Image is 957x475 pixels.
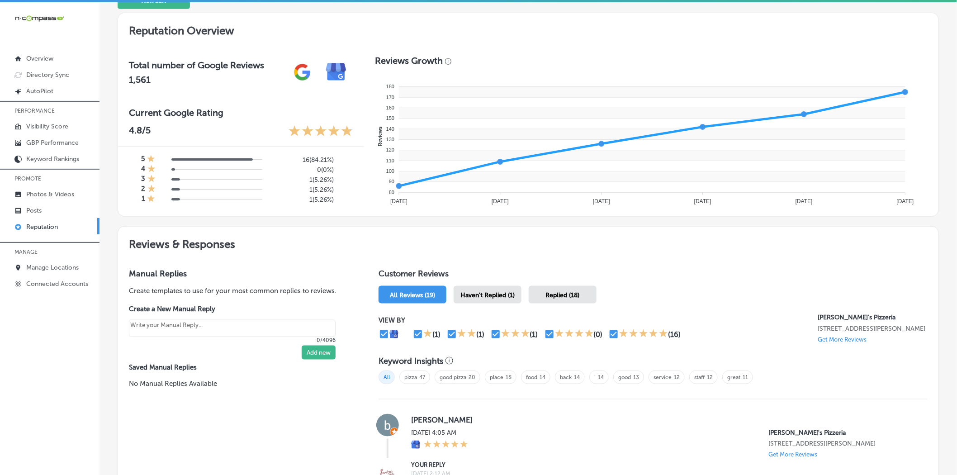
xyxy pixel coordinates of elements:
h4: 2 [141,185,145,195]
p: Manage Locations [26,264,79,271]
tspan: 90 [389,179,394,185]
p: Serafina's Pizzeria [818,313,928,321]
h5: 16 ( 84.21% ) [269,156,334,164]
img: 660ab0bf-5cc7-4cb8-ba1c-48b5ae0f18e60NCTV_CLogo_TV_Black_-500x88.png [14,14,64,23]
a: service [654,374,672,380]
h5: 1 ( 5.26% ) [269,196,334,204]
label: YOUR REPLY [411,462,913,469]
h4: 4 [141,165,145,175]
h4: 3 [141,175,145,185]
a: 11 [743,374,748,380]
h3: Total number of Google Reviews [129,60,264,71]
img: e7ababfa220611ac49bdb491a11684a6.png [319,55,353,89]
tspan: 170 [386,95,394,100]
div: (1) [476,330,484,339]
p: Serafina's Pizzeria [768,429,913,437]
tspan: [DATE] [492,198,509,204]
p: Visibility Score [26,123,68,130]
p: Create templates to use for your most common replies to reviews. [129,286,350,296]
h3: Keyword Insights [379,356,443,366]
h3: Manual Replies [129,269,350,279]
div: 5 Stars [424,440,468,450]
p: AutoPilot [26,87,53,95]
a: great [727,374,740,380]
a: 14 [540,374,545,380]
div: 1 Star [147,165,156,175]
label: [PERSON_NAME] [411,415,913,424]
span: Haven't Replied (1) [460,291,515,299]
div: 1 Star [147,185,156,195]
p: Posts [26,207,42,214]
p: 0/4096 [129,337,336,343]
p: Connected Accounts [26,280,88,288]
p: 4.8 /5 [129,125,151,139]
tspan: [DATE] [390,198,407,204]
tspan: 150 [386,116,394,121]
label: Saved Manual Replies [129,363,350,371]
p: VIEW BY [379,316,818,324]
h2: Reputation Overview [118,13,938,44]
tspan: 120 [386,147,394,153]
tspan: 130 [386,137,394,142]
button: Add new [302,346,336,360]
div: 3 Stars [501,329,530,340]
p: No Manual Replies Available [129,379,350,389]
p: Get More Reviews [768,451,817,458]
a: 13 [633,374,639,380]
p: Overview [26,55,53,62]
tspan: 110 [386,158,394,163]
tspan: 140 [386,126,394,132]
a: 47 [419,374,425,380]
tspan: [DATE] [796,198,813,204]
img: gPZS+5FD6qPJAAAAABJRU5ErkJggg== [285,55,319,89]
div: 4 Stars [555,329,594,340]
a: 14 [598,374,604,380]
div: (0) [594,330,603,339]
div: (16) [668,330,681,339]
a: 12 [674,374,680,380]
div: (1) [432,330,441,339]
tspan: 180 [386,84,394,90]
div: 1 Star [147,155,155,165]
a: 14 [574,374,580,380]
tspan: [DATE] [897,198,914,204]
a: good [618,374,631,380]
a: ’ [594,374,596,380]
h4: 1 [142,195,145,204]
h2: Reviews & Responses [118,227,938,258]
h5: 1 ( 5.26% ) [269,186,334,194]
p: 4125 Race Track Road Saint Johns, FL 32259, US [818,325,928,332]
textarea: Create your Quick Reply [129,320,336,337]
a: staff [694,374,705,380]
h3: Current Google Rating [129,107,353,118]
label: Create a New Manual Reply [129,305,336,313]
p: Reputation [26,223,58,231]
h1: Customer Reviews [379,269,928,282]
a: good pizza [440,374,466,380]
tspan: 80 [389,190,394,195]
h2: 1,561 [129,74,264,85]
div: 1 Star [147,195,155,204]
tspan: 160 [386,105,394,110]
h5: 0 ( 0% ) [269,166,334,174]
a: place [490,374,503,380]
div: 5 Stars [619,329,668,340]
span: All [379,370,395,384]
tspan: 100 [386,168,394,174]
h4: 5 [141,155,145,165]
div: 4.8 Stars [289,125,353,139]
div: 2 Stars [457,329,476,340]
h5: 1 ( 5.26% ) [269,176,334,184]
h3: Reviews Growth [375,55,443,66]
p: Keyword Rankings [26,155,79,163]
a: food [526,374,537,380]
span: Replied (18) [546,291,580,299]
div: 1 Star [147,175,156,185]
p: Photos & Videos [26,190,74,198]
label: [DATE] 4:05 AM [411,429,468,437]
a: pizza [404,374,417,380]
p: Directory Sync [26,71,69,79]
div: (1) [530,330,538,339]
a: 18 [506,374,512,380]
p: 4125 Race Track Road [768,440,913,448]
